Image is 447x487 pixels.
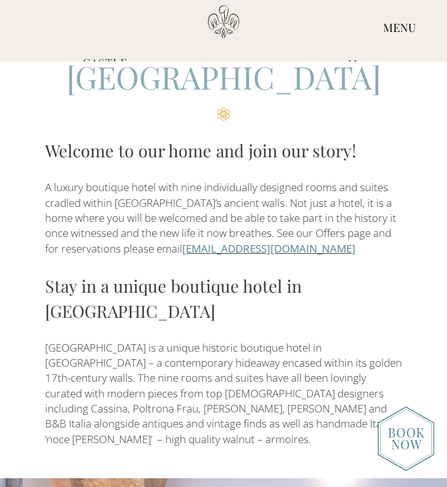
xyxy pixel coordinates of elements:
[45,13,402,121] h2: A Historic Hotel in [GEOGRAPHIC_DATA]
[182,241,356,256] a: [EMAIL_ADDRESS][DOMAIN_NAME]
[378,406,434,471] img: new-booknow.png
[45,180,402,256] p: A luxury boutique hotel with nine individually designed rooms and suites cradled within [GEOGRAPH...
[45,273,402,323] h3: Stay in a unique boutique hotel in [GEOGRAPHIC_DATA]
[208,5,239,38] img: Castello di Ugento
[352,5,447,51] div: MENU
[45,340,402,447] p: [GEOGRAPHIC_DATA] is a unique historic boutique hotel in [GEOGRAPHIC_DATA] – a contemporary hidea...
[83,55,128,70] a: Castle
[45,138,402,163] h3: Welcome to our home and join our story!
